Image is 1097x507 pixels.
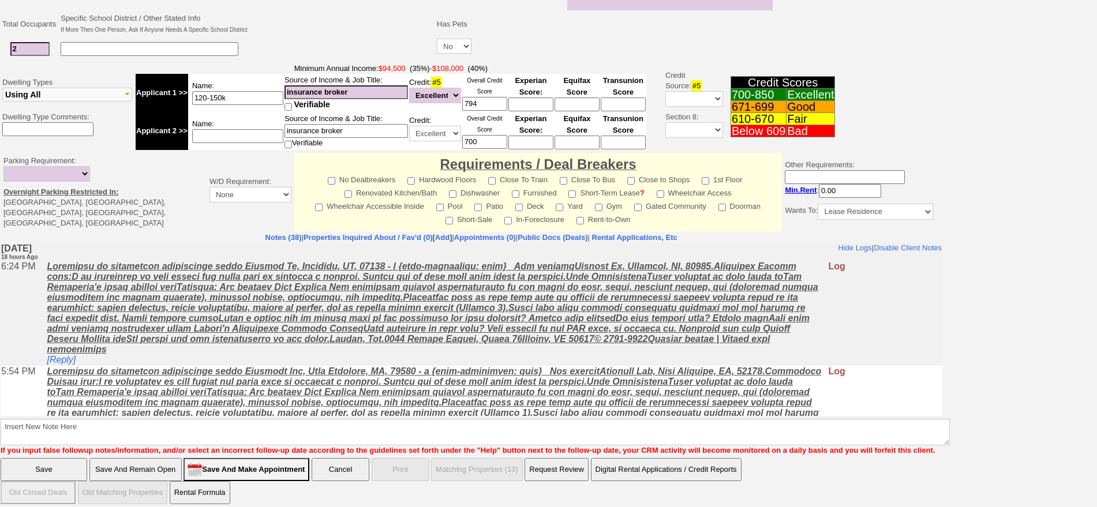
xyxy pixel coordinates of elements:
input: Yard [556,204,563,211]
label: Furnished [512,185,557,198]
input: No Dealbreakers [328,177,335,185]
label: Gated Community [634,198,706,212]
input: Furnished [512,190,519,198]
font: Equifax Score [563,114,590,134]
td: 671-699 [731,101,786,113]
label: Short-Sale [445,212,492,225]
font: Overall Credit Score [467,115,502,133]
font: Transunion Score [603,114,643,134]
td: 610-670 [731,113,786,125]
td: Specific School District / Other Stated Info [59,12,249,37]
label: Close To Train [488,172,548,185]
label: Renovated Kitchen/Bath [345,185,437,198]
td: Good [787,101,835,113]
td: Has Pets [435,12,473,37]
input: Save [1,458,87,481]
b: ? [640,189,645,197]
font: Log [828,18,845,28]
td: Credit: [409,112,462,150]
a: Rental Applications, Etc [590,233,677,242]
font: (40%) [467,64,488,73]
font: Transunion Score [603,76,643,96]
label: Rent-to-Own [576,212,631,225]
td: W/D Requirement: [207,153,294,231]
font: If More Then One Person, Ask If Anyone Needs A Specific School District [61,27,247,33]
input: Save And Make Appointment [184,458,309,481]
font: (35%) [410,64,430,73]
input: Ask Customer: Do You Know Your Transunion Credit Score [601,136,646,149]
span: Using All [5,90,40,99]
label: Dishwasher [449,185,500,198]
font: If you input false followup notes/information, and/or select an incorrect follow-up date accordin... [1,446,935,455]
label: Wheelchair Access [657,185,732,198]
button: Using All [2,88,132,102]
a: Properties Inquired About / Fav'd (0) [304,233,433,242]
input: Ask Customer: Do You Know Your Transunion Credit Score [601,97,646,111]
td: Credit Source: Section 8: [648,62,725,152]
nobr: : [785,186,881,194]
input: Close to Shops [627,177,635,185]
input: Renovated Kitchen/Bath [345,190,352,198]
span: Rent [800,186,817,194]
input: Hardwood Floors [407,177,415,185]
a: Appointments (0) [454,233,516,242]
span: Verifiable [294,100,330,109]
td: Name: [188,112,284,150]
u: Loremipsu do sitametcon adipiscinge seddo Eiusmodt Inc, Utla Etdolore, MA, 79580 - a {enim-admini... [46,123,821,216]
input: Ask Customer: Do You Know Your Equifax Credit Score [555,136,600,149]
td: Name: [188,74,284,112]
button: Print [372,458,429,481]
span: - [136,63,646,74]
td: Credit Scores [731,77,835,89]
button: Cancel [312,458,369,481]
label: Patio [474,198,503,212]
input: Ask Customer: Do You Know Your Experian Credit Score [508,97,553,111]
b: [ ] [304,233,452,242]
center: | | | | [1,232,942,243]
button: Rental Formula [170,481,230,504]
a: Disable Client Notes [873,1,941,9]
font: Equifax Score [563,76,590,96]
font: Overall Credit Score [467,77,502,95]
a: Hide Logs [837,1,871,9]
nobr: Wants To: [785,206,933,215]
button: Old Matching Properties [78,481,167,504]
td: 700-850 [731,89,786,101]
button: Matching Properties (13) [431,458,522,481]
input: Short-Term Lease? [568,190,576,198]
font: $108,000 [432,64,463,73]
input: In-Foreclosure [504,217,512,224]
td: Fair [787,113,835,125]
td: Source of Income & Job Title: [284,74,409,112]
label: 1st Floor [702,172,743,185]
input: Gym [595,204,602,211]
label: Gym [595,198,622,212]
input: Rent-to-Own [576,217,584,224]
input: Pool [436,204,444,211]
input: #2 [10,42,50,56]
button: Request Review [525,458,589,481]
label: Hardwood Floors [407,172,476,185]
a: [Reply] [46,112,75,122]
label: Close To Bus [560,172,615,185]
font: Experian Score: [515,76,546,96]
td: Other Requirements: [782,153,936,231]
input: #4 [284,85,408,99]
input: Wheelchair Accessible Inside [315,204,323,211]
input: Short-Sale [445,217,453,224]
td: Below 609 [731,125,786,137]
font: Log [828,123,845,133]
input: Ask Customer: Do You Know Your Overall Credit Score [462,135,507,149]
input: Patio [474,204,482,211]
input: Gated Community [634,204,642,211]
u: Overnight Parking Restricted In: [3,187,118,196]
label: No Dealbreakers [328,172,396,185]
td: Excellent [787,89,835,101]
font: 18 hours Ago [1,11,38,17]
input: Ask Customer: Do You Know Your Overall Credit Score [462,97,507,111]
nobr: Rental Applications, Etc [592,233,677,242]
input: Doorman [718,204,726,211]
input: Close To Bus [560,177,567,185]
a: Add [435,233,450,242]
input: Ask Customer: Do You Know Your Equifax Credit Score [555,97,600,111]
